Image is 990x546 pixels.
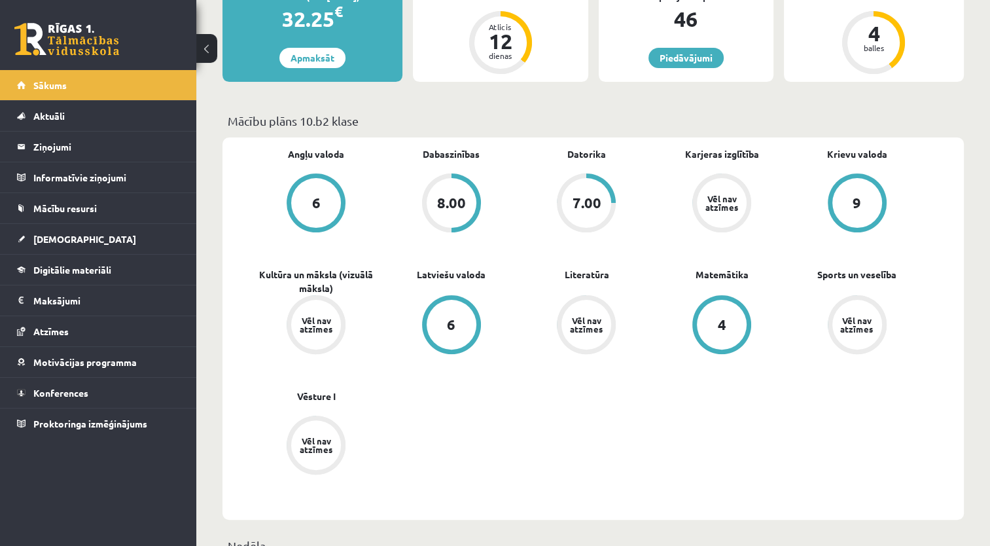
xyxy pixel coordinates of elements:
[572,196,601,210] div: 7.00
[696,268,749,282] a: Matemātika
[279,48,345,68] a: Apmaksāt
[568,316,605,333] div: Vēl nav atzīmes
[703,194,740,211] div: Vēl nav atzīmes
[33,202,97,214] span: Mācību resursi
[17,70,180,100] a: Sākums
[519,295,654,357] a: Vēl nav atzīmes
[17,255,180,285] a: Digitālie materiāli
[519,173,654,235] a: 7.00
[417,268,486,282] a: Latviešu valoda
[33,233,136,245] span: [DEMOGRAPHIC_DATA]
[567,147,606,161] a: Datorika
[827,147,887,161] a: Krievu valoda
[384,295,520,357] a: 6
[817,268,896,282] a: Sports un veselība
[33,162,180,192] legend: Informatīvie ziņojumi
[249,268,384,295] a: Kultūra un māksla (vizuālā māksla)
[17,224,180,254] a: [DEMOGRAPHIC_DATA]
[789,295,925,357] a: Vēl nav atzīmes
[334,2,343,21] span: €
[437,196,466,210] div: 8.00
[17,378,180,408] a: Konferences
[17,101,180,131] a: Aktuāli
[17,347,180,377] a: Motivācijas programma
[33,132,180,162] legend: Ziņojumi
[564,268,609,282] a: Literatūra
[718,318,726,332] div: 4
[839,316,875,333] div: Vēl nav atzīmes
[17,132,180,162] a: Ziņojumi
[298,316,334,333] div: Vēl nav atzīmes
[384,173,520,235] a: 8.00
[33,325,69,337] span: Atzīmes
[228,112,959,130] p: Mācību plāns 10.b2 klase
[654,173,790,235] a: Vēl nav atzīmes
[14,23,119,56] a: Rīgas 1. Tālmācības vidusskola
[222,3,402,35] div: 32.25
[789,173,925,235] a: 9
[17,409,180,439] a: Proktoringa izmēģinājums
[17,162,180,192] a: Informatīvie ziņojumi
[17,193,180,223] a: Mācību resursi
[685,147,759,161] a: Karjeras izglītība
[481,52,520,60] div: dienas
[33,285,180,316] legend: Maksājumi
[447,318,455,332] div: 6
[17,285,180,316] a: Maksājumi
[33,418,147,429] span: Proktoringa izmēģinājums
[33,387,88,399] span: Konferences
[249,295,384,357] a: Vēl nav atzīmes
[481,31,520,52] div: 12
[312,196,321,210] div: 6
[853,196,861,210] div: 9
[288,147,344,161] a: Angļu valoda
[33,110,65,122] span: Aktuāli
[298,437,334,454] div: Vēl nav atzīmes
[17,316,180,346] a: Atzīmes
[249,416,384,477] a: Vēl nav atzīmes
[648,48,724,68] a: Piedāvājumi
[854,23,893,44] div: 4
[33,264,111,276] span: Digitālie materiāli
[249,173,384,235] a: 6
[423,147,480,161] a: Dabaszinības
[854,44,893,52] div: balles
[599,3,773,35] div: 46
[33,79,67,91] span: Sākums
[481,23,520,31] div: Atlicis
[33,356,137,368] span: Motivācijas programma
[297,390,336,403] a: Vēsture I
[654,295,790,357] a: 4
